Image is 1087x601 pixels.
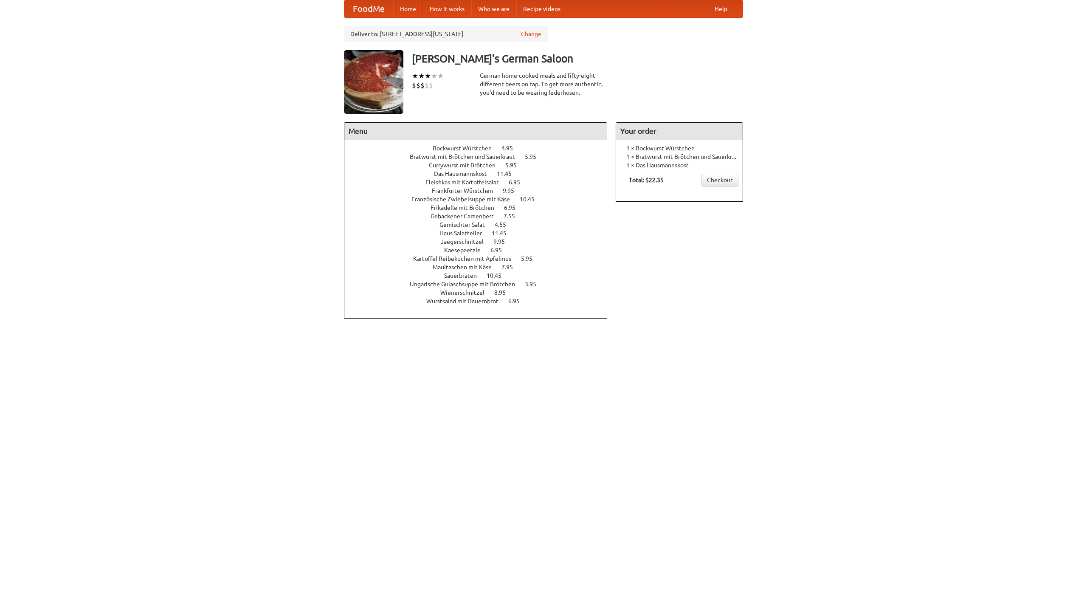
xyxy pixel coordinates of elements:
span: 6.95 [490,247,510,254]
a: How it works [423,0,471,17]
span: 6.95 [504,204,524,211]
span: 11.45 [492,230,515,237]
li: $ [412,81,416,90]
li: $ [429,81,433,90]
a: Gemischter Salat 4.55 [439,221,522,228]
a: Frikadelle mit Brötchen 6.95 [431,204,531,211]
span: Das Hausmannskost [434,170,496,177]
span: 4.55 [495,221,515,228]
li: $ [416,81,420,90]
li: ★ [418,71,425,81]
span: Wienerschnitzel [440,289,493,296]
a: Das Hausmannskost 11.45 [434,170,527,177]
span: Kartoffel Reibekuchen mit Apfelmus [413,255,520,262]
span: 4.95 [501,145,521,152]
li: 1 × Bratwurst mit Brötchen und Sauerkraut [620,152,738,161]
b: Total: $22.35 [629,177,664,183]
span: 7.95 [501,264,521,271]
a: Recipe videos [516,0,567,17]
span: Maultaschen mit Käse [433,264,500,271]
a: Wurstsalad mit Bauernbrot 6.95 [426,298,535,305]
span: 9.95 [503,187,523,194]
li: 1 × Das Hausmannskost [620,161,738,169]
span: Frankfurter Würstchen [432,187,501,194]
span: Kaesepaetzle [444,247,489,254]
div: Deliver to: [STREET_ADDRESS][US_STATE] [344,26,548,42]
span: Ungarische Gulaschsuppe mit Brötchen [410,281,524,288]
span: Frikadelle mit Brötchen [431,204,503,211]
a: Kaesepaetzle 6.95 [444,247,518,254]
a: Jaegerschnitzel 9.95 [441,238,521,245]
a: Fleishkas mit Kartoffelsalat 6.95 [425,179,536,186]
li: $ [420,81,425,90]
h4: Your order [616,123,743,140]
span: 5.95 [521,255,541,262]
a: Checkout [701,174,738,186]
a: Haus Salatteller 11.45 [439,230,522,237]
span: 10.45 [520,196,543,203]
a: FoodMe [344,0,393,17]
span: Haus Salatteller [439,230,490,237]
a: Französische Zwiebelsuppe mit Käse 10.45 [411,196,550,203]
span: Bockwurst Würstchen [433,145,500,152]
a: Wienerschnitzel 8.95 [440,289,521,296]
span: Jaegerschnitzel [441,238,492,245]
span: Gebackener Camenbert [431,213,502,220]
span: Wurstsalad mit Bauernbrot [426,298,507,305]
a: Who we are [471,0,516,17]
a: Frankfurter Würstchen 9.95 [432,187,530,194]
h4: Menu [344,123,607,140]
li: 1 × Bockwurst Würstchen [620,144,738,152]
span: 3.95 [525,281,545,288]
span: 7.55 [504,213,524,220]
span: Sauerbraten [444,272,485,279]
h3: [PERSON_NAME]'s German Saloon [412,50,743,67]
li: ★ [425,71,431,81]
div: German home-cooked meals and fifty-eight different beers on tap. To get more authentic, you'd nee... [480,71,607,97]
a: Gebackener Camenbert 7.55 [431,213,531,220]
li: $ [425,81,429,90]
a: Bockwurst Würstchen 4.95 [433,145,529,152]
span: Gemischter Salat [439,221,493,228]
a: Home [393,0,423,17]
span: 8.95 [494,289,514,296]
span: 5.95 [505,162,525,169]
a: Change [521,30,541,38]
span: 10.45 [487,272,510,279]
span: Currywurst mit Brötchen [429,162,504,169]
a: Help [708,0,734,17]
span: 11.45 [497,170,520,177]
span: 6.95 [508,298,528,305]
a: Kartoffel Reibekuchen mit Apfelmus 5.95 [413,255,548,262]
a: Maultaschen mit Käse 7.95 [433,264,529,271]
a: Ungarische Gulaschsuppe mit Brötchen 3.95 [410,281,552,288]
li: ★ [437,71,444,81]
span: 6.95 [509,179,529,186]
span: Fleishkas mit Kartoffelsalat [425,179,507,186]
span: Bratwurst mit Brötchen und Sauerkraut [410,153,524,160]
li: ★ [431,71,437,81]
a: Bratwurst mit Brötchen und Sauerkraut 5.95 [410,153,552,160]
span: 5.95 [525,153,545,160]
li: ★ [412,71,418,81]
img: angular.jpg [344,50,403,114]
a: Sauerbraten 10.45 [444,272,517,279]
a: Currywurst mit Brötchen 5.95 [429,162,532,169]
span: Französische Zwiebelsuppe mit Käse [411,196,518,203]
span: 9.95 [493,238,513,245]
